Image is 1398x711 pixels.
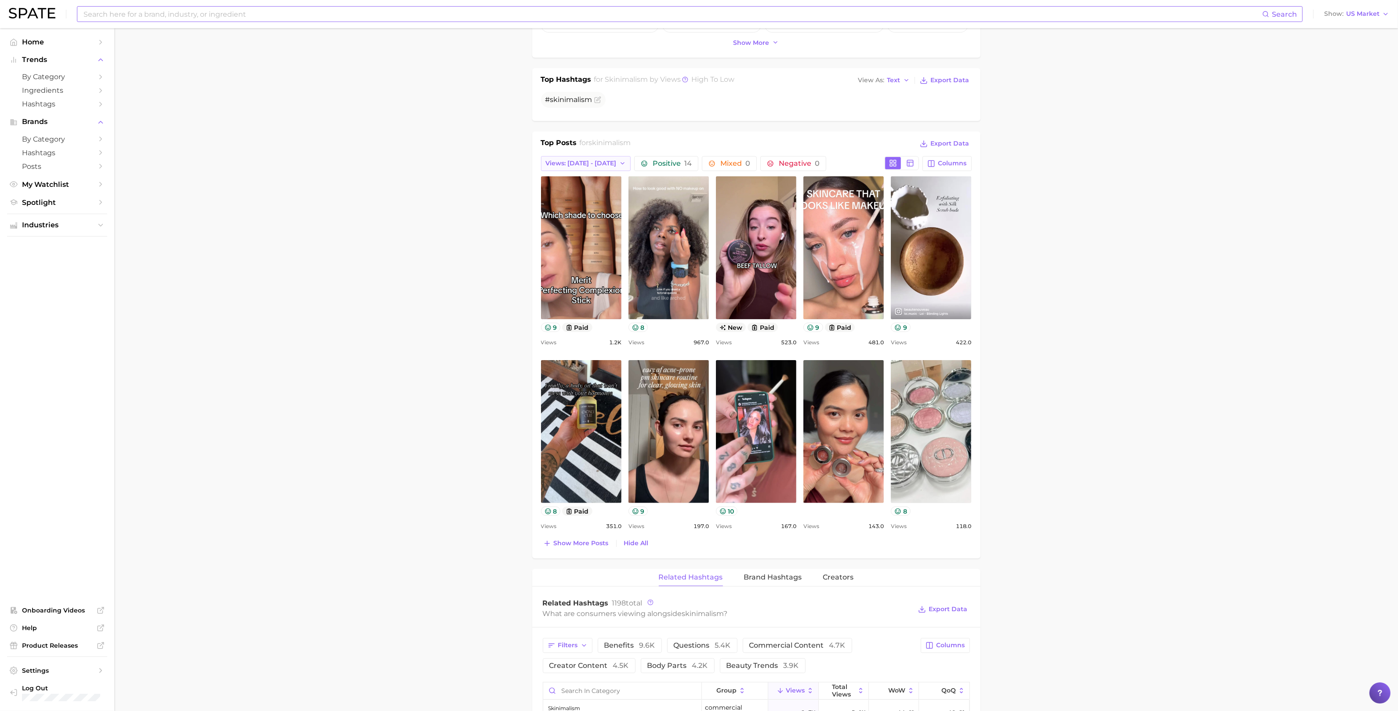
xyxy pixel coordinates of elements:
span: Hashtags [22,149,92,157]
span: 0 [815,159,820,168]
span: Settings [22,667,92,675]
span: 1198 [612,599,626,607]
span: Views [891,337,907,348]
button: View AsText [856,75,912,86]
span: Mixed [720,160,750,167]
button: WoW [869,682,919,700]
span: 0 [745,159,750,168]
a: Home [7,35,107,49]
button: 9 [628,507,648,516]
span: Export Data [929,605,968,613]
span: Views [541,337,557,348]
button: ShowUS Market [1322,8,1391,20]
span: 14 [684,159,692,168]
span: Onboarding Videos [22,606,92,614]
a: by Category [7,70,107,84]
button: 8 [891,507,911,516]
h2: for [579,138,631,151]
span: beauty trends [726,662,799,669]
span: Text [887,78,901,83]
span: Hide All [624,540,649,547]
span: Negative [779,160,820,167]
span: 523.0 [781,337,796,348]
button: Hide All [622,537,651,549]
span: WoW [888,687,905,694]
span: Views [716,337,732,348]
button: Show more [731,37,781,49]
a: Ingredients [7,84,107,97]
span: View As [858,78,885,83]
span: Export Data [931,140,970,147]
h1: Top Posts [541,138,577,151]
span: Home [22,38,92,46]
span: questions [674,642,731,649]
span: Views [803,521,819,532]
span: Creators [823,573,854,581]
a: Log out. Currently logged in with e-mail noelle.harris@loreal.com. [7,682,107,704]
span: US Market [1346,11,1380,16]
a: Product Releases [7,639,107,652]
a: Help [7,621,107,634]
span: Help [22,624,92,632]
span: commercial content [749,642,846,649]
h2: for by Views [594,74,734,87]
span: Total Views [832,683,855,697]
span: by Category [22,73,92,81]
button: 8 [541,507,561,516]
span: Views [628,521,644,532]
span: Export Data [931,77,970,84]
span: Brand Hashtags [744,573,802,581]
span: Views [628,337,644,348]
span: Views [891,521,907,532]
span: My Watchlist [22,180,92,189]
button: paid [562,323,592,332]
span: Show more posts [554,540,609,547]
a: Posts [7,160,107,173]
span: Trends [22,56,92,64]
span: Log Out [22,684,100,692]
span: Filters [558,642,578,649]
span: QoQ [941,687,956,694]
button: Views [768,682,818,700]
img: SPATE [9,8,55,18]
a: by Category [7,132,107,146]
span: 967.0 [694,337,709,348]
span: high to low [691,75,734,84]
button: paid [562,507,592,516]
button: Export Data [918,138,971,150]
button: Trends [7,53,107,66]
span: Spotlight [22,198,92,207]
span: 9.6k [639,641,655,649]
span: group [716,687,737,694]
span: Show more [733,39,770,47]
span: 4.5k [613,661,629,670]
span: benefits [604,642,655,649]
button: group [702,682,769,700]
button: 9 [803,323,823,332]
button: Brands [7,115,107,128]
a: Spotlight [7,196,107,209]
span: skinimalism [588,139,631,147]
span: # [545,95,592,104]
span: 167.0 [781,521,796,532]
button: paid [825,323,855,332]
span: Industries [22,221,92,229]
span: 143.0 [868,521,884,532]
span: skinimalism [605,75,648,84]
span: Views [541,521,557,532]
span: Product Releases [22,642,92,649]
span: Views: [DATE] - [DATE] [546,160,617,167]
h1: Top Hashtags [541,74,592,87]
span: Search [1272,10,1297,18]
button: 10 [716,507,738,516]
button: Columns [921,638,970,653]
button: QoQ [919,682,969,700]
span: Related Hashtags [543,599,609,607]
span: Positive [653,160,692,167]
span: 197.0 [694,521,709,532]
span: new [716,323,746,332]
span: Show [1324,11,1344,16]
span: skinimalism [550,95,592,104]
span: 3.9k [784,661,799,670]
div: What are consumers viewing alongside ? [543,608,912,620]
